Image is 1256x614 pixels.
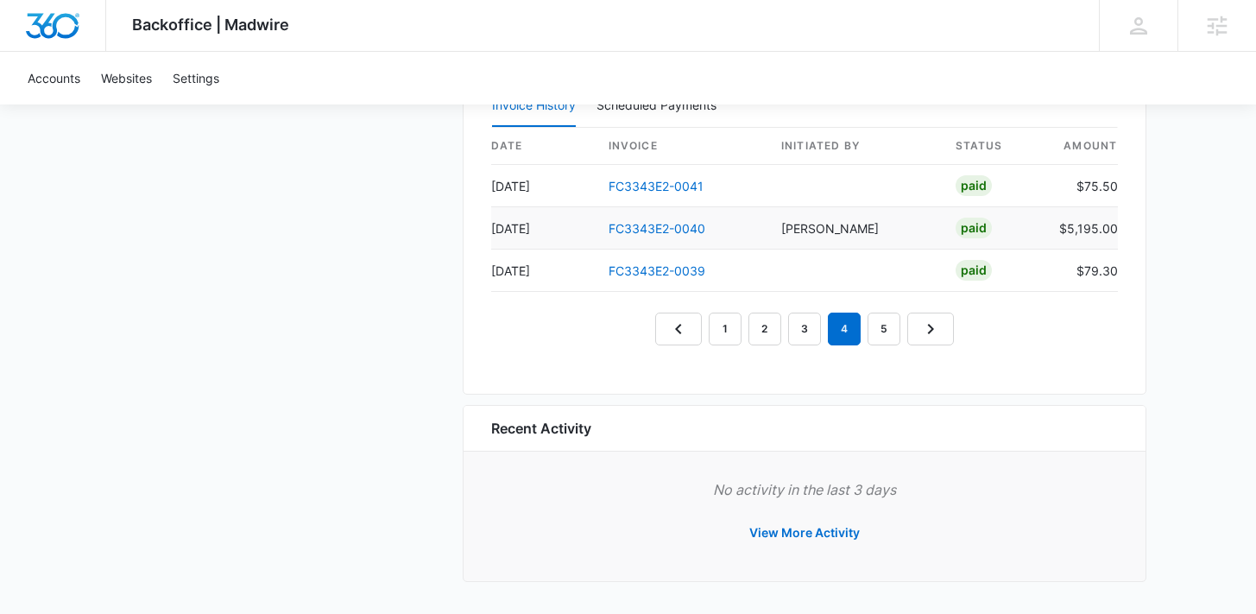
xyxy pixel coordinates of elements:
h6: Recent Activity [491,418,591,439]
button: Invoice History [492,85,576,127]
a: Page 3 [788,313,821,345]
a: Page 5 [868,313,900,345]
td: [PERSON_NAME] [767,207,942,250]
td: [DATE] [491,250,595,292]
th: Initiated By [767,128,942,165]
th: invoice [595,128,767,165]
td: [DATE] [491,165,595,207]
nav: Pagination [655,313,954,345]
a: Page 1 [709,313,742,345]
span: Backoffice | Madwire [132,16,289,34]
a: FC3343E2-0041 [609,179,704,193]
a: Next Page [907,313,954,345]
td: $75.50 [1045,165,1118,207]
p: No activity in the last 3 days [491,479,1118,500]
th: status [942,128,1045,165]
a: FC3343E2-0040 [609,221,705,236]
a: Page 2 [748,313,781,345]
em: 4 [828,313,861,345]
div: Paid [956,218,992,238]
a: Websites [91,52,162,104]
button: View More Activity [732,512,877,554]
a: Accounts [17,52,91,104]
a: Settings [162,52,230,104]
div: Scheduled Payments [596,99,723,111]
td: $79.30 [1045,250,1118,292]
th: amount [1045,128,1118,165]
a: Previous Page [655,313,702,345]
div: Paid [956,175,992,196]
td: $5,195.00 [1045,207,1118,250]
div: Paid [956,260,992,281]
th: date [491,128,595,165]
a: FC3343E2-0039 [609,263,705,278]
td: [DATE] [491,207,595,250]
